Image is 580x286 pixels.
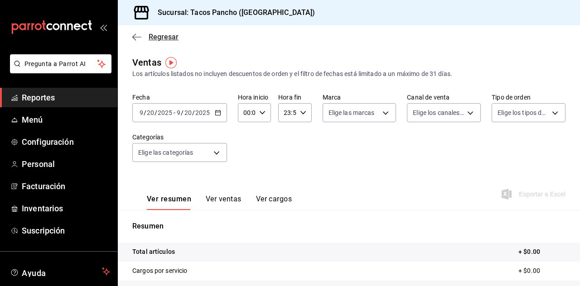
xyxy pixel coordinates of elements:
input: -- [176,109,181,116]
span: Elige los tipos de orden [498,108,549,117]
label: Hora inicio [238,94,271,100]
span: Inventarios [22,202,110,214]
span: / [144,109,146,116]
button: Ver cargos [256,195,292,210]
input: ---- [157,109,173,116]
span: / [192,109,195,116]
p: Cargos por servicio [132,266,188,276]
p: + $0.00 [518,247,565,257]
button: Ver resumen [147,195,191,210]
span: - [174,109,175,116]
label: Hora fin [278,94,311,100]
input: ---- [195,109,210,116]
p: + $0.00 [518,266,565,276]
span: Personal [22,158,110,170]
label: Marca [323,94,396,100]
label: Canal de venta [407,94,481,100]
input: -- [184,109,192,116]
input: -- [139,109,144,116]
span: Regresar [149,33,179,41]
p: Resumen [132,221,565,232]
button: Regresar [132,33,179,41]
button: open_drawer_menu [100,24,107,31]
span: Configuración [22,136,110,148]
button: Pregunta a Parrot AI [10,54,111,73]
span: Reportes [22,91,110,104]
p: Total artículos [132,247,175,257]
span: Elige las categorías [138,148,193,157]
img: Tooltip marker [165,57,177,68]
span: Ayuda [22,266,98,277]
span: Pregunta a Parrot AI [24,59,97,69]
a: Pregunta a Parrot AI [6,66,111,75]
input: -- [146,109,155,116]
label: Categorías [132,134,227,140]
button: Ver ventas [206,195,242,210]
span: / [181,109,184,116]
div: Los artículos listados no incluyen descuentos de orden y el filtro de fechas está limitado a un m... [132,69,565,79]
label: Fecha [132,94,227,100]
h3: Sucursal: Tacos Pancho ([GEOGRAPHIC_DATA]) [150,7,315,18]
label: Tipo de orden [492,94,565,100]
span: Facturación [22,180,110,192]
div: Ventas [132,56,161,69]
span: Suscripción [22,224,110,237]
span: Elige las marcas [329,108,375,117]
div: navigation tabs [147,195,292,210]
span: / [155,109,157,116]
span: Menú [22,114,110,126]
span: Elige los canales de venta [413,108,464,117]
